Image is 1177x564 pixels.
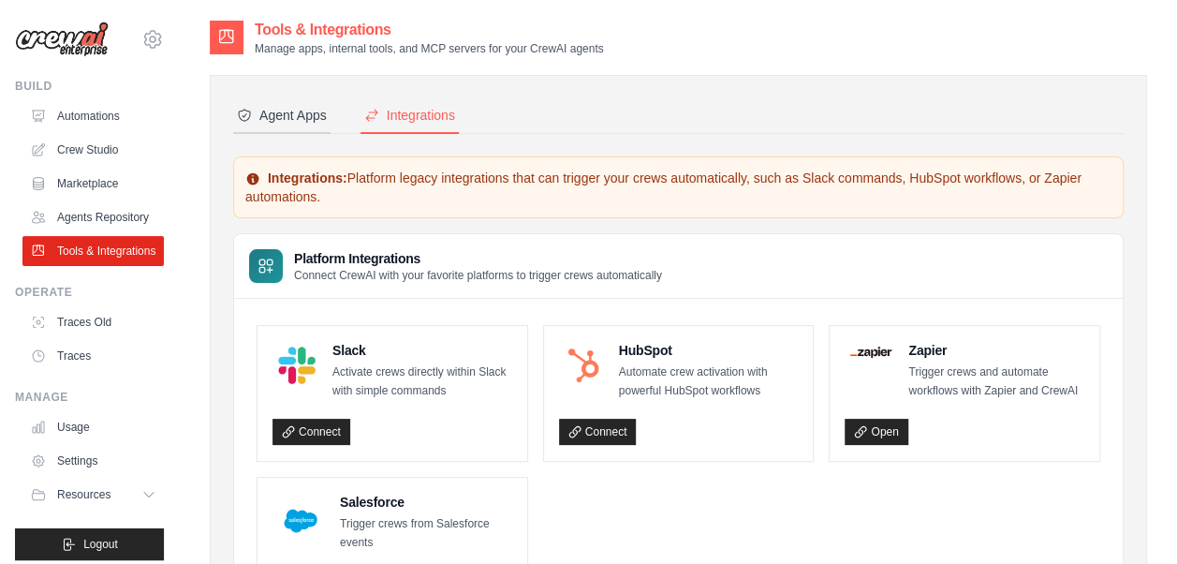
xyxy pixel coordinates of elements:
[15,528,164,560] button: Logout
[22,135,164,165] a: Crew Studio
[565,347,602,384] img: HubSpot Logo
[22,202,164,232] a: Agents Repository
[850,347,891,358] img: Zapier Logo
[15,22,109,57] img: Logo
[22,169,164,199] a: Marketplace
[22,480,164,510] button: Resources
[278,498,323,543] img: Salesforce Logo
[559,419,637,445] a: Connect
[268,171,347,186] strong: Integrations:
[22,446,164,476] a: Settings
[22,412,164,442] a: Usage
[340,515,512,552] p: Trigger crews from Salesforce events
[237,106,327,125] div: Agent Apps
[83,537,118,552] span: Logout
[360,98,459,134] button: Integrations
[22,307,164,337] a: Traces Old
[278,347,316,384] img: Slack Logo
[15,285,164,300] div: Operate
[340,493,512,512] h4: Salesforce
[57,487,110,502] span: Resources
[255,19,604,41] h2: Tools & Integrations
[245,169,1111,206] p: Platform legacy integrations that can trigger your crews automatically, such as Slack commands, H...
[619,364,799,400] p: Automate crew activation with powerful HubSpot workflows
[619,341,799,360] h4: HubSpot
[15,79,164,94] div: Build
[294,268,662,283] p: Connect CrewAI with your favorite platforms to trigger crews automatically
[845,419,907,445] a: Open
[272,419,350,445] a: Connect
[908,364,1084,400] p: Trigger crews and automate workflows with Zapier and CrewAI
[908,341,1084,360] h4: Zapier
[22,341,164,371] a: Traces
[233,98,331,134] button: Agent Apps
[332,364,512,400] p: Activate crews directly within Slack with simple commands
[294,249,662,268] h3: Platform Integrations
[364,106,455,125] div: Integrations
[332,341,512,360] h4: Slack
[22,236,164,266] a: Tools & Integrations
[15,390,164,405] div: Manage
[22,101,164,131] a: Automations
[255,41,604,56] p: Manage apps, internal tools, and MCP servers for your CrewAI agents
